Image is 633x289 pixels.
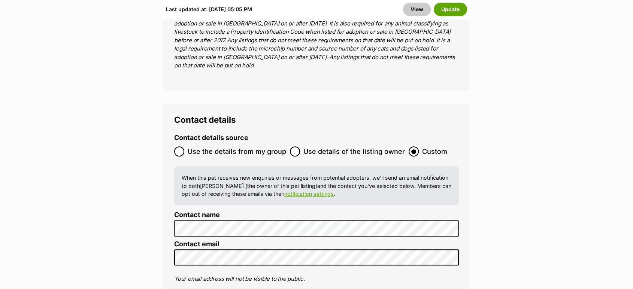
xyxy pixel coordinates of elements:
[422,146,447,156] span: Custom
[188,146,286,156] span: Use the details from my group
[166,3,252,16] div: Last updated at: [DATE] 05:05 PM
[174,11,459,70] p: It is a legal requirement to include the microchip number and source number of any cats and dogs ...
[284,191,334,197] a: notification settings
[200,183,317,189] span: [PERSON_NAME] (the owner of this pet listing)
[174,211,459,219] label: Contact name
[403,3,431,16] a: View
[434,3,467,16] button: Update
[174,134,248,142] label: Contact details source
[174,240,459,248] label: Contact email
[174,115,236,125] span: Contact details
[174,275,459,283] p: Your email address will not be visible to the public.
[182,174,451,198] p: When this pet receives new enquiries or messages from potential adopters, we'll send an email not...
[303,146,405,156] span: Use details of the listing owner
